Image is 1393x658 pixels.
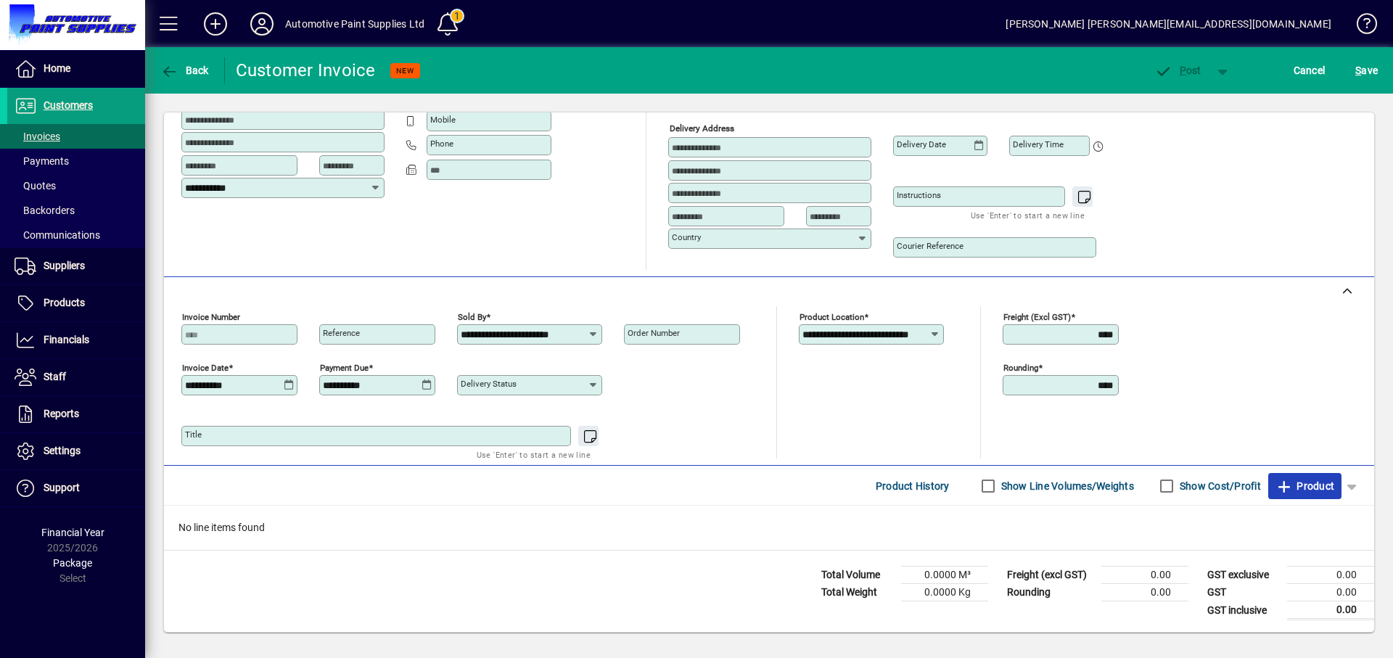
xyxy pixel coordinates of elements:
span: P [1180,65,1186,76]
button: Product History [870,473,956,499]
div: [PERSON_NAME] [PERSON_NAME][EMAIL_ADDRESS][DOMAIN_NAME] [1006,12,1331,36]
a: Home [7,51,145,87]
a: Reports [7,396,145,432]
button: Post [1147,57,1209,83]
div: No line items found [164,506,1374,550]
span: Product [1275,474,1334,498]
mat-label: Country [672,232,701,242]
mat-label: Title [185,429,202,440]
a: Products [7,285,145,321]
a: Support [7,470,145,506]
div: Automotive Paint Supplies Ltd [285,12,424,36]
a: Payments [7,149,145,173]
a: Staff [7,359,145,395]
span: S [1355,65,1361,76]
span: Financial Year [41,527,104,538]
td: GST exclusive [1200,567,1287,584]
span: Communications [15,229,100,241]
td: 0.00 [1101,567,1188,584]
td: 0.0000 M³ [901,567,988,584]
span: Staff [44,371,66,382]
td: GST [1200,584,1287,601]
span: Support [44,482,80,493]
span: ost [1154,65,1201,76]
button: Cancel [1290,57,1329,83]
td: 0.00 [1287,567,1374,584]
mat-label: Freight (excl GST) [1003,312,1071,322]
mat-label: Mobile [430,115,456,125]
span: Suppliers [44,260,85,271]
mat-label: Invoice date [182,363,229,373]
mat-label: Delivery time [1013,139,1064,149]
button: Add [192,11,239,37]
span: ave [1355,59,1378,82]
span: Back [160,65,209,76]
a: Quotes [7,173,145,198]
mat-label: Rounding [1003,363,1038,373]
a: Financials [7,322,145,358]
mat-label: Sold by [458,312,486,322]
span: Quotes [15,180,56,192]
span: Settings [44,445,81,456]
span: Product History [876,474,950,498]
mat-label: Payment due [320,363,369,373]
td: 0.00 [1101,584,1188,601]
span: Reports [44,408,79,419]
mat-label: Product location [800,312,864,322]
mat-label: Invoice number [182,312,240,322]
td: Total Weight [814,584,901,601]
button: Profile [239,11,285,37]
a: Invoices [7,124,145,149]
td: GST inclusive [1200,601,1287,620]
label: Show Cost/Profit [1177,479,1261,493]
span: NEW [396,66,414,75]
td: 0.0000 Kg [901,584,988,601]
mat-hint: Use 'Enter' to start a new line [971,207,1085,223]
td: 0.00 [1287,601,1374,620]
td: Freight (excl GST) [1000,567,1101,584]
mat-label: Instructions [897,190,941,200]
span: Payments [15,155,69,167]
td: Total Volume [814,567,901,584]
label: Show Line Volumes/Weights [998,479,1134,493]
a: Backorders [7,198,145,223]
span: Invoices [15,131,60,142]
span: Customers [44,99,93,111]
span: Home [44,62,70,74]
app-page-header-button: Back [145,57,225,83]
button: Save [1352,57,1381,83]
td: Rounding [1000,584,1101,601]
span: Backorders [15,205,75,216]
a: Suppliers [7,248,145,284]
div: Customer Invoice [236,59,376,82]
a: Settings [7,433,145,469]
button: Back [157,57,213,83]
span: Products [44,297,85,308]
span: Cancel [1294,59,1326,82]
mat-label: Delivery date [897,139,946,149]
mat-hint: Use 'Enter' to start a new line [477,446,591,463]
span: Package [53,557,92,569]
mat-label: Delivery status [461,379,517,389]
mat-label: Order number [628,328,680,338]
a: Knowledge Base [1346,3,1375,50]
a: Communications [7,223,145,247]
mat-label: Phone [430,139,453,149]
button: Product [1268,473,1341,499]
mat-label: Reference [323,328,360,338]
span: Financials [44,334,89,345]
td: 0.00 [1287,584,1374,601]
mat-label: Courier Reference [897,241,963,251]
